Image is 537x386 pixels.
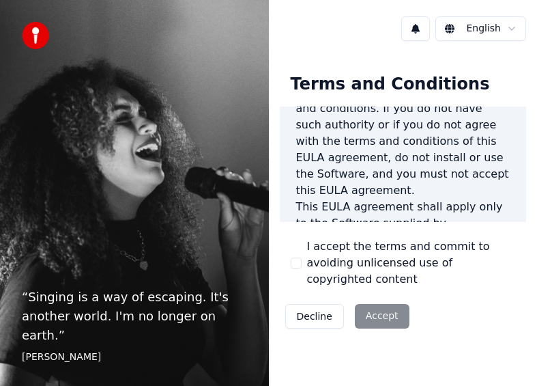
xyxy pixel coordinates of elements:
[285,304,344,329] button: Decline
[22,288,247,345] p: “ Singing is a way of escaping. It's another world. I'm no longer on earth. ”
[280,63,501,107] div: Terms and Conditions
[296,18,510,199] p: If you are entering into this EULA agreement on behalf of a company or other legal entity, you re...
[22,22,49,49] img: youka
[22,350,247,364] footer: [PERSON_NAME]
[307,238,516,288] label: I accept the terms and commit to avoiding unlicensed use of copyrighted content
